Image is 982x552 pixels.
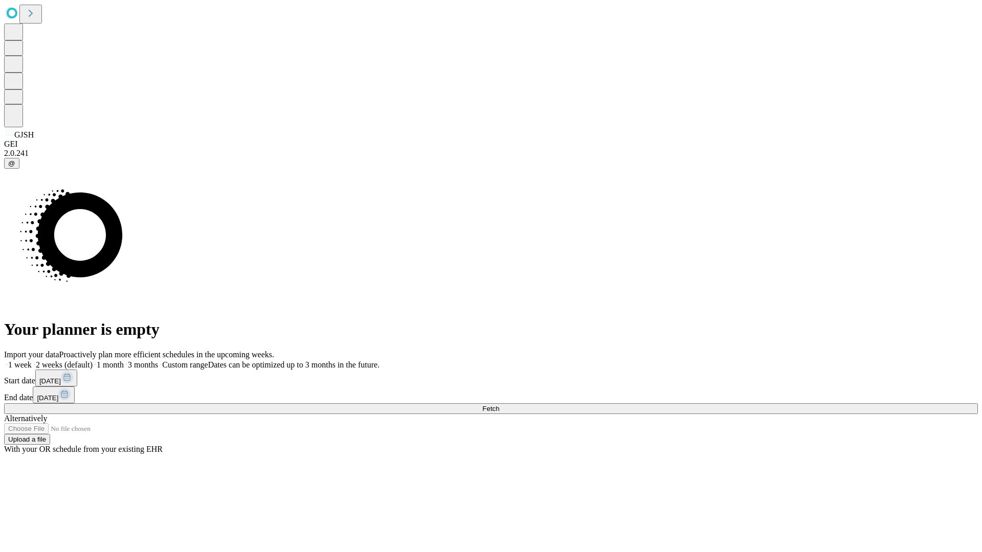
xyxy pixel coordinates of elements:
span: Fetch [482,405,499,412]
span: 3 months [128,360,158,369]
span: Proactively plan more efficient schedules in the upcoming weeks. [59,350,274,359]
span: [DATE] [39,377,61,385]
span: With your OR schedule from your existing EHR [4,445,163,453]
button: [DATE] [35,370,77,386]
div: GEI [4,140,978,149]
span: 1 month [97,360,124,369]
span: GJSH [14,130,34,139]
span: Import your data [4,350,59,359]
button: [DATE] [33,386,75,403]
span: @ [8,159,15,167]
span: Custom range [162,360,208,369]
button: Fetch [4,403,978,414]
div: End date [4,386,978,403]
button: @ [4,158,19,169]
span: Alternatively [4,414,47,423]
span: Dates can be optimized up to 3 months in the future. [208,360,380,369]
div: 2.0.241 [4,149,978,158]
button: Upload a file [4,434,50,445]
div: Start date [4,370,978,386]
h1: Your planner is empty [4,320,978,339]
span: [DATE] [37,394,58,402]
span: 1 week [8,360,32,369]
span: 2 weeks (default) [36,360,93,369]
